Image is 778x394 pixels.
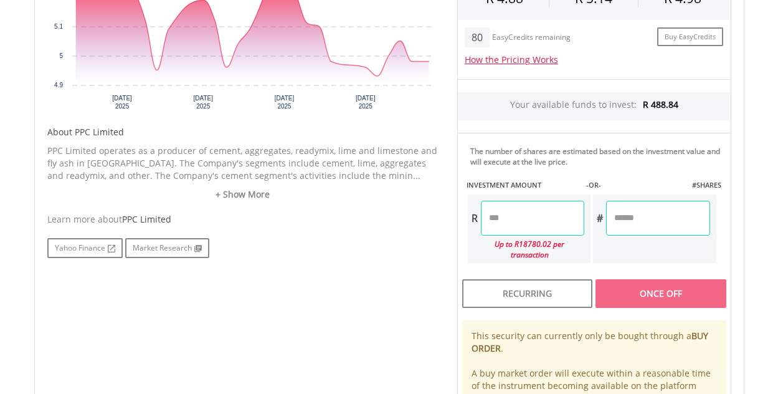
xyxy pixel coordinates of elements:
text: 4.9 [54,82,63,89]
text: [DATE] 2025 [356,95,376,110]
label: #SHARES [692,180,721,190]
text: [DATE] 2025 [274,95,294,110]
div: 80 [465,27,490,47]
text: [DATE] 2025 [193,95,213,110]
div: The number of shares are estimated based on the investment value and will execute at the live price. [470,146,726,167]
text: 5 [59,52,63,59]
a: Buy EasyCredits [657,27,723,47]
div: EasyCredits remaining [492,33,571,44]
div: Your available funds to invest: [458,92,731,120]
p: PPC Limited operates as a producer of cement, aggregates, readymix, lime and limestone and fly as... [47,145,439,182]
div: Once Off [595,279,726,308]
label: INVESTMENT AMOUNT [467,180,541,190]
a: How the Pricing Works [465,54,558,65]
div: Up to R18780.02 per transaction [468,236,585,263]
span: R 488.84 [643,98,678,110]
a: Yahoo Finance [47,238,123,258]
label: -OR- [586,180,601,190]
span: PPC Limited [122,213,171,225]
a: Market Research [125,238,209,258]
div: Recurring [462,279,592,308]
h5: About PPC Limited [47,126,439,138]
div: # [593,201,606,236]
text: 5.1 [54,23,63,30]
text: [DATE] 2025 [112,95,132,110]
a: + Show More [47,188,439,201]
div: Learn more about [47,213,439,226]
b: BUY ORDER [472,330,708,354]
div: R [468,201,481,236]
